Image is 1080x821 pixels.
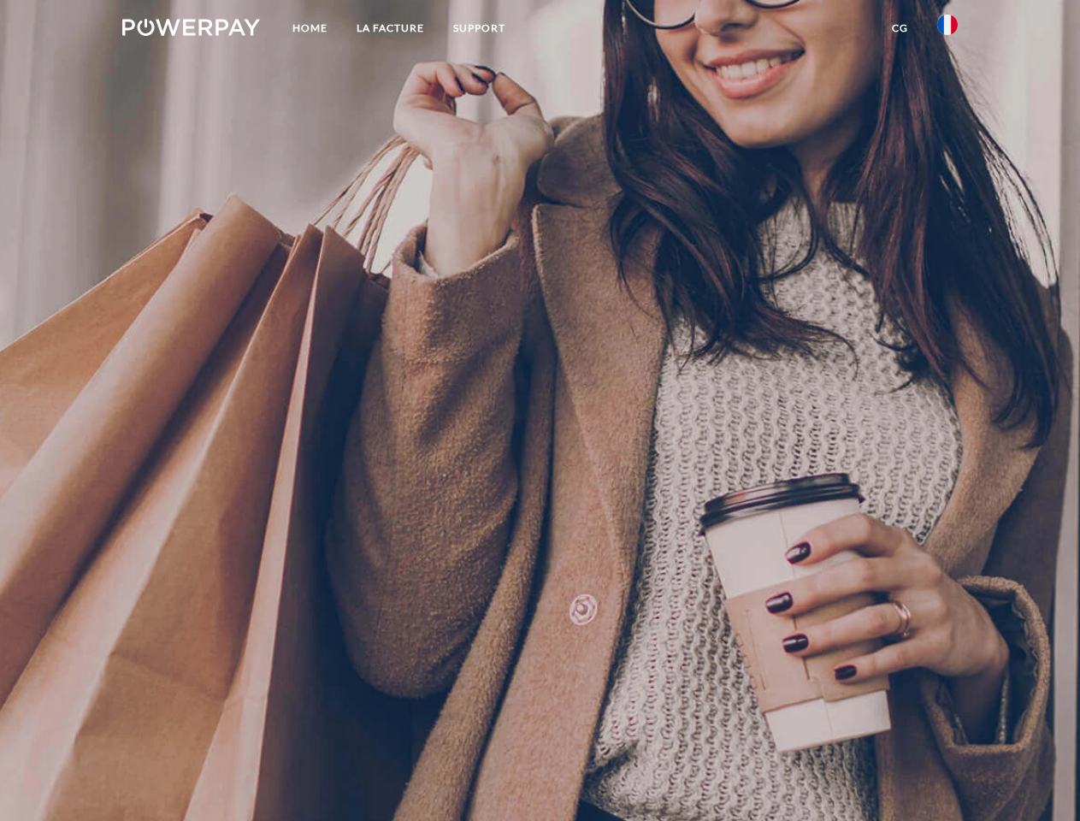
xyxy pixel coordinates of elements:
[439,13,520,44] a: Support
[342,13,439,44] a: LA FACTURE
[877,13,923,44] a: CG
[937,15,958,35] img: fr
[122,19,260,36] img: logo-powerpay-white.svg
[278,13,342,44] a: Home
